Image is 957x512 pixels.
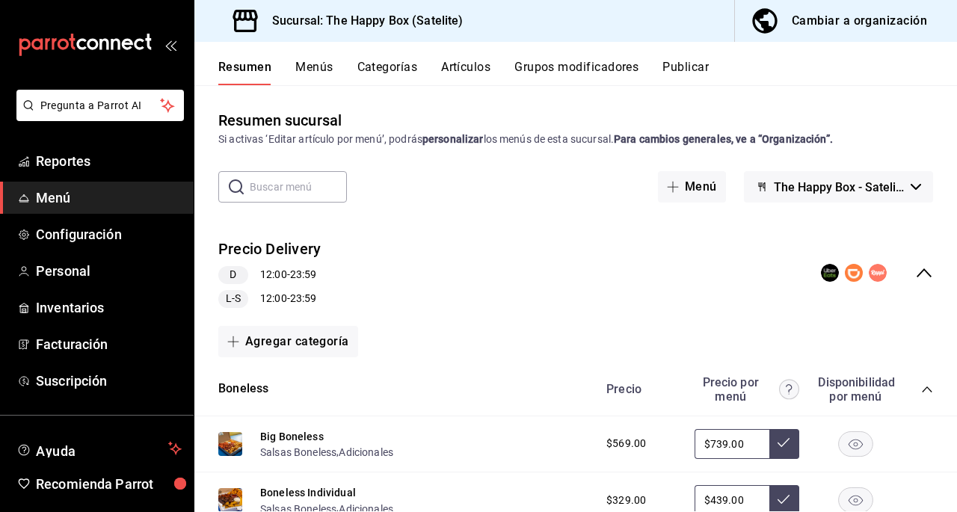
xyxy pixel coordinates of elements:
a: Pregunta a Parrot AI [10,108,184,124]
button: Artículos [441,60,490,85]
span: Ayuda [36,439,162,457]
button: Big Boneless [260,429,324,444]
div: Resumen sucursal [218,109,342,132]
button: Grupos modificadores [514,60,638,85]
button: The Happy Box - Satelite [744,171,933,203]
button: Menú [658,171,726,203]
div: Cambiar a organización [792,10,927,31]
div: 12:00 - 23:59 [218,266,321,284]
img: Preview [218,488,242,512]
div: Si activas ‘Editar artículo por menú’, podrás los menús de esta sucursal. [218,132,933,147]
span: The Happy Box - Satelite [774,180,905,194]
span: Personal [36,261,182,281]
span: Recomienda Parrot [36,474,182,494]
button: Adicionales [339,445,393,460]
span: Pregunta a Parrot AI [40,98,161,114]
button: Pregunta a Parrot AI [16,90,184,121]
button: Boneless [218,380,268,398]
span: Inventarios [36,297,182,318]
button: Categorías [357,60,418,85]
strong: personalizar [422,133,484,145]
div: Precio [591,382,687,396]
button: Publicar [662,60,709,85]
span: D [224,267,242,283]
img: Preview [218,432,242,456]
div: collapse-menu-row [194,226,957,320]
span: $329.00 [606,493,646,508]
span: Reportes [36,151,182,171]
button: Precio Delivery [218,238,321,260]
div: 12:00 - 23:59 [218,290,321,308]
button: collapse-category-row [921,383,933,395]
button: Menús [295,60,333,85]
span: Facturación [36,334,182,354]
input: Buscar menú [250,172,347,202]
span: Menú [36,188,182,208]
button: Resumen [218,60,271,85]
button: Agregar categoría [218,326,358,357]
h3: Sucursal: The Happy Box (Satelite) [260,12,463,30]
div: Disponibilidad por menú [818,375,893,404]
span: $569.00 [606,436,646,451]
input: Sin ajuste [695,429,769,459]
button: Boneless Individual [260,485,356,500]
strong: Para cambios generales, ve a “Organización”. [614,133,833,145]
span: L-S [220,291,247,306]
div: , [260,444,393,460]
button: open_drawer_menu [164,39,176,51]
div: Precio por menú [695,375,799,404]
div: navigation tabs [218,60,957,85]
span: Configuración [36,224,182,244]
button: Salsas Boneless [260,445,336,460]
span: Suscripción [36,371,182,391]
